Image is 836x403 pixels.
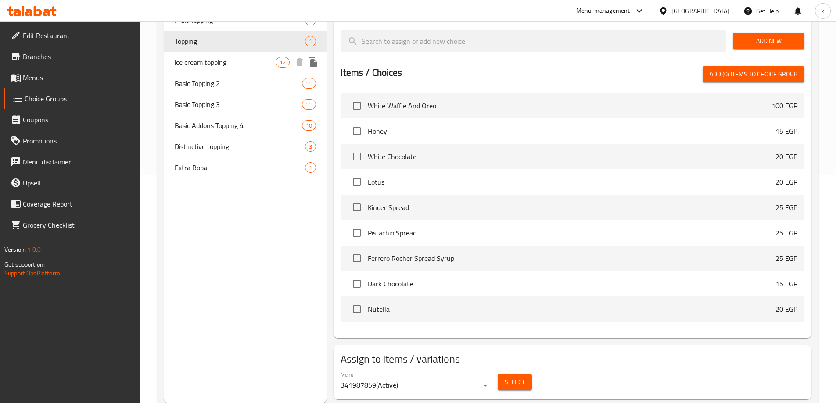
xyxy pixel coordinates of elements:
[775,304,797,314] p: 20 EGP
[368,177,775,187] span: Lotus
[710,69,797,80] span: Add (0) items to choice group
[348,173,366,191] span: Select choice
[348,325,366,344] span: Select choice
[23,157,133,167] span: Menu disclaimer
[341,30,726,52] input: search
[302,79,316,88] span: 11
[175,78,302,89] span: Basic Topping 2
[671,6,729,16] div: [GEOGRAPHIC_DATA]
[306,56,319,69] button: duplicate
[4,172,140,193] a: Upsell
[164,73,327,94] div: Basic Topping 211
[4,25,140,46] a: Edit Restaurant
[164,115,327,136] div: Basic Addons Topping 410
[23,178,133,188] span: Upsell
[4,67,140,88] a: Menus
[23,199,133,209] span: Coverage Report
[23,51,133,62] span: Branches
[368,329,775,340] span: Strawberry Syrup Sauce
[276,57,290,68] div: Choices
[505,377,525,388] span: Select
[23,220,133,230] span: Grocery Checklist
[368,253,775,264] span: Ferrero Rocher Spread Syrup
[775,329,797,340] p: 15 EGP
[4,214,140,235] a: Grocery Checklist
[348,249,366,267] span: Select choice
[293,56,306,69] button: delete
[368,278,775,289] span: Dark Chocolate
[164,52,327,73] div: ice cream topping12deleteduplicate
[25,93,133,104] span: Choice Groups
[4,109,140,130] a: Coupons
[4,151,140,172] a: Menu disclaimer
[305,162,316,173] div: Choices
[341,352,804,366] h2: Assign to items / variations
[576,6,630,16] div: Menu-management
[305,164,316,172] span: 1
[175,120,302,131] span: Basic Addons Topping 4
[175,162,305,173] span: Extra Boba
[740,36,797,46] span: Add New
[775,126,797,136] p: 15 EGP
[164,136,327,157] div: Distinctive topping3
[775,228,797,238] p: 25 EGP
[775,278,797,289] p: 15 EGP
[348,300,366,318] span: Select choice
[4,46,140,67] a: Branches
[341,66,402,79] h2: Items / Choices
[27,244,41,255] span: 1.0.0
[733,33,804,49] button: Add New
[175,36,305,46] span: Topping
[368,100,771,111] span: White Waffle And Oreo
[4,244,26,255] span: Version:
[775,253,797,264] p: 25 EGP
[164,31,327,52] div: Topping1
[775,202,797,213] p: 25 EGP
[23,114,133,125] span: Coupons
[348,147,366,166] span: Select choice
[703,66,804,82] button: Add (0) items to choice group
[771,100,797,111] p: 100 EGP
[164,157,327,178] div: Extra Boba1
[775,177,797,187] p: 20 EGP
[341,372,353,378] label: Menu
[368,304,775,314] span: Nutella
[302,121,316,130] span: 10
[4,259,45,270] span: Get support on:
[368,202,775,213] span: Kinder Spread
[775,151,797,162] p: 20 EGP
[821,6,824,16] span: k
[175,15,305,25] span: Fruit Topping
[23,30,133,41] span: Edit Restaurant
[498,374,532,390] button: Select
[368,151,775,162] span: White Chocolate
[4,88,140,109] a: Choice Groups
[305,143,316,151] span: 3
[4,130,140,151] a: Promotions
[23,136,133,146] span: Promotions
[302,100,316,109] span: 11
[368,126,775,136] span: Honey
[4,267,60,279] a: Support.OpsPlatform
[348,198,366,217] span: Select choice
[368,228,775,238] span: Pistachio Spread
[164,94,327,115] div: Basic Topping 311
[175,99,302,110] span: Basic Topping 3
[348,275,366,293] span: Select choice
[4,193,140,214] a: Coverage Report
[302,99,316,110] div: Choices
[23,72,133,83] span: Menus
[175,57,276,68] span: ice cream topping
[276,58,289,67] span: 12
[305,37,316,46] span: 1
[175,141,305,152] span: Distinctive topping
[341,378,491,392] div: 341987859(Active)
